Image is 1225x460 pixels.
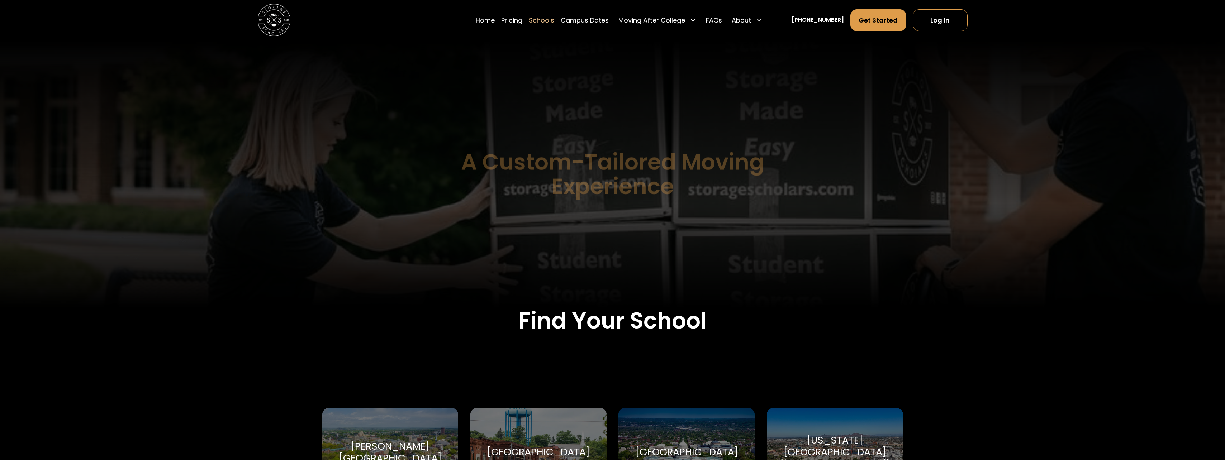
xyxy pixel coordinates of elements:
[258,4,290,36] img: Storage Scholars main logo
[615,9,700,32] div: Moving After College
[501,9,522,32] a: Pricing
[419,150,806,199] h1: A Custom-Tailored Moving Experience
[529,9,554,32] a: Schools
[850,9,906,31] a: Get Started
[258,4,290,36] a: home
[728,9,766,32] div: About
[322,307,903,335] h2: Find Your School
[913,9,968,31] a: Log In
[476,9,495,32] a: Home
[706,9,722,32] a: FAQs
[487,446,590,458] div: [GEOGRAPHIC_DATA]
[561,9,609,32] a: Campus Dates
[792,16,844,24] a: [PHONE_NUMBER]
[732,15,751,25] div: About
[635,446,738,458] div: [GEOGRAPHIC_DATA]
[618,15,685,25] div: Moving After College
